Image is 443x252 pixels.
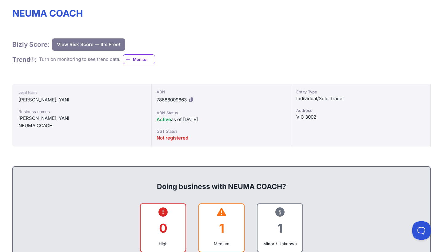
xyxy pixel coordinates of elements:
[146,216,181,241] div: 0
[204,216,239,241] div: 1
[157,89,286,95] div: ABN
[18,122,145,129] div: NEUMA COACH
[123,54,155,64] a: Monitor
[157,135,188,141] span: Not registered
[157,110,286,116] div: ABN Status
[19,172,424,191] div: Doing business with NEUMA COACH?
[18,115,145,122] div: [PERSON_NAME], YANI
[12,40,50,49] h1: Bizly Score:
[52,38,125,51] button: View Risk Score — It's Free!
[18,89,145,96] div: Legal Name
[157,97,187,103] span: 78686009663
[412,221,431,240] iframe: Toggle Customer Support
[296,89,425,95] div: Entity Type
[262,241,297,247] div: Minor / Unknown
[296,95,425,102] div: Individual/Sole Trader
[146,241,181,247] div: High
[12,8,431,19] h1: NEUMA COACH
[18,96,145,104] div: [PERSON_NAME], YANI
[296,113,425,121] div: VIC 3002
[39,56,120,63] div: Turn on monitoring to see trend data.
[157,116,286,123] div: as of [DATE]
[262,216,297,241] div: 1
[157,116,171,122] span: Active
[18,108,145,115] div: Business names
[204,241,239,247] div: Medium
[296,107,425,113] div: Address
[133,56,155,62] span: Monitor
[12,55,37,64] h1: Trend :
[157,128,286,134] div: GST Status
